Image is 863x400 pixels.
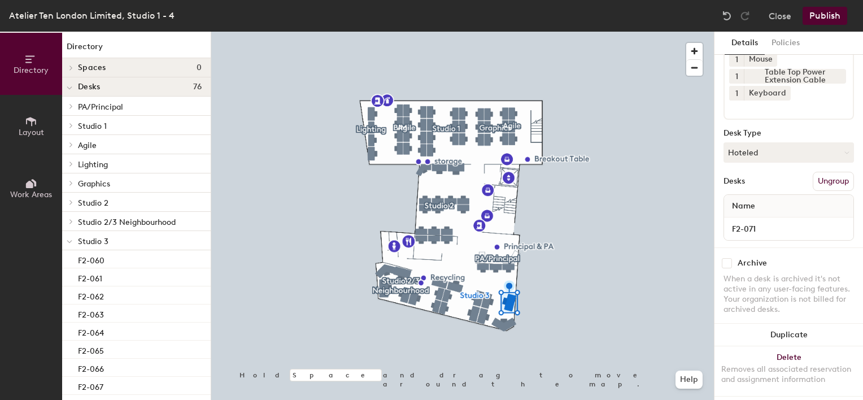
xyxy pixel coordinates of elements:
[9,8,175,23] div: Atelier Ten London Limited, Studio 1 - 4
[78,82,100,92] span: Desks
[744,86,791,101] div: Keyboard
[739,10,751,21] img: Redo
[78,141,97,150] span: Agile
[78,379,103,392] p: F2-067
[735,88,738,99] span: 1
[723,274,854,315] div: When a desk is archived it's not active in any user-facing features. Your organization is not bil...
[726,221,851,237] input: Unnamed desk
[813,172,854,191] button: Ungroup
[78,271,102,284] p: F2-061
[78,198,108,208] span: Studio 2
[714,324,863,346] button: Duplicate
[744,52,777,67] div: Mouse
[675,371,703,389] button: Help
[14,66,49,75] span: Directory
[78,102,123,112] span: PA/Principal
[729,69,744,84] button: 1
[78,307,104,320] p: F2-063
[735,71,738,82] span: 1
[723,142,854,163] button: Hoteled
[193,82,202,92] span: 76
[721,364,856,385] div: Removes all associated reservation and assignment information
[803,7,847,25] button: Publish
[765,32,807,55] button: Policies
[714,346,863,396] button: DeleteRemoves all associated reservation and assignment information
[726,196,761,216] span: Name
[62,41,211,58] h1: Directory
[10,190,52,199] span: Work Areas
[78,237,108,246] span: Studio 3
[78,218,176,227] span: Studio 2/3 Neighbourhood
[725,32,765,55] button: Details
[721,10,733,21] img: Undo
[78,63,106,72] span: Spaces
[78,160,108,169] span: Lighting
[723,129,854,138] div: Desk Type
[729,52,744,67] button: 1
[78,343,104,356] p: F2-065
[723,177,745,186] div: Desks
[769,7,791,25] button: Close
[78,325,104,338] p: F2-064
[78,289,104,302] p: F2-062
[738,259,767,268] div: Archive
[78,253,104,266] p: F2-060
[744,69,846,84] div: Table Top Power Extension Cable
[197,63,202,72] span: 0
[729,86,744,101] button: 1
[19,128,44,137] span: Layout
[78,179,110,189] span: Graphics
[78,121,107,131] span: Studio 1
[735,54,738,66] span: 1
[78,361,104,374] p: F2-066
